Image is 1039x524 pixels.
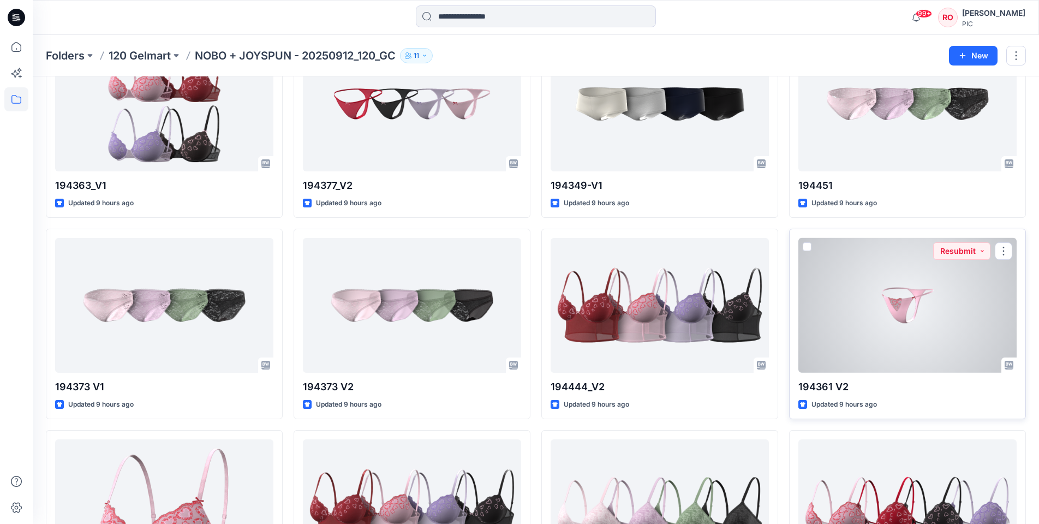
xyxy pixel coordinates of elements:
p: 194361 V2 [798,379,1017,395]
p: 194373 V1 [55,379,273,395]
button: New [949,46,998,65]
p: 194349-V1 [551,178,769,193]
a: 194361 V2 [798,238,1017,372]
p: 194444_V2 [551,379,769,395]
span: 99+ [916,9,932,18]
div: [PERSON_NAME] [962,7,1025,20]
p: Updated 9 hours ago [316,198,381,209]
p: Updated 9 hours ago [811,198,877,209]
p: 194373 V2 [303,379,521,395]
p: Updated 9 hours ago [68,198,134,209]
a: Folders [46,48,85,63]
p: 194451 [798,178,1017,193]
a: 194377_V2 [303,37,521,171]
p: 194363_V1 [55,178,273,193]
a: 194349-V1 [551,37,769,171]
p: Updated 9 hours ago [564,198,629,209]
button: 11 [400,48,433,63]
div: RO [938,8,958,27]
p: Updated 9 hours ago [316,399,381,410]
p: NOBO + JOYSPUN - 20250912_120_GC [195,48,396,63]
p: Updated 9 hours ago [811,399,877,410]
p: Updated 9 hours ago [68,399,134,410]
p: 11 [414,50,419,62]
a: 194373 V1 [55,238,273,372]
a: 194444_V2 [551,238,769,372]
p: Updated 9 hours ago [564,399,629,410]
a: 194451 [798,37,1017,171]
div: PIC [962,20,1025,28]
a: 194373 V2 [303,238,521,372]
p: 194377_V2 [303,178,521,193]
a: 194363_V1 [55,37,273,171]
a: 120 Gelmart [109,48,171,63]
